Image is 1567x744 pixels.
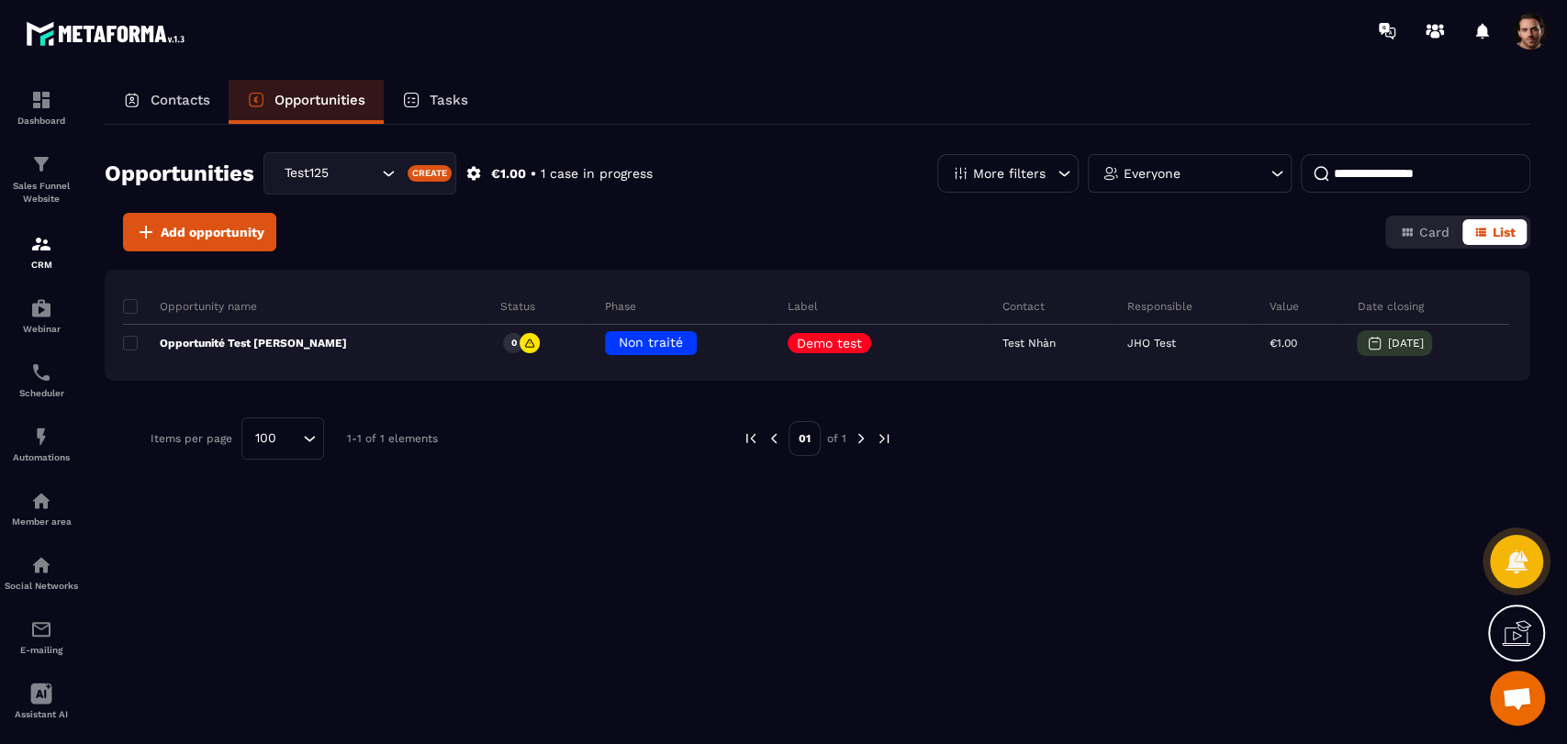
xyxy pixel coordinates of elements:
[5,709,78,719] p: Assistant AI
[280,163,344,183] span: Test125
[30,490,52,512] img: automations
[853,430,869,447] img: next
[5,388,78,398] p: Scheduler
[5,139,78,219] a: formationformationSales Funnel Website
[789,421,821,456] p: 01
[499,299,534,314] p: Status
[408,165,453,182] div: Create
[151,92,210,108] p: Contacts
[5,260,78,270] p: CRM
[30,153,52,175] img: formation
[30,89,52,111] img: formation
[1387,337,1423,350] p: [DATE]
[541,165,653,183] p: 1 case in progress
[229,80,384,124] a: Opportunities
[1462,219,1527,245] button: List
[344,163,377,183] input: Search for option
[5,645,78,655] p: E-mailing
[1270,337,1297,350] p: €1.00
[1490,671,1545,726] div: Mở cuộc trò chuyện
[1389,219,1461,245] button: Card
[30,554,52,576] img: social-network
[5,412,78,476] a: automationsautomationsAutomations
[5,605,78,669] a: emailemailE-mailing
[1126,299,1192,314] p: Responsible
[5,219,78,283] a: formationformationCRM
[123,213,276,251] button: Add opportunity
[123,336,347,350] p: Opportunité Test [PERSON_NAME]
[619,335,683,350] span: Non traité
[531,165,536,183] p: •
[5,476,78,540] a: automationsautomationsMember area
[5,669,78,733] a: Assistant AI
[30,426,52,448] img: automations
[5,452,78,462] p: Automations
[1270,299,1299,314] p: Value
[263,152,456,194] div: Search for option
[5,75,78,139] a: formationformationDashboard
[1124,167,1181,180] p: Everyone
[249,428,283,449] span: 100
[1493,225,1516,239] span: List
[5,348,78,412] a: schedulerschedulerScheduler
[5,324,78,334] p: Webinar
[161,223,264,241] span: Add opportunity
[30,618,52,640] img: email
[5,180,78,205] p: Sales Funnel Website
[1126,337,1175,350] p: JHO Test
[788,299,818,314] p: Label
[430,92,468,108] p: Tasks
[827,431,846,446] p: of 1
[5,116,78,126] p: Dashboard
[384,80,487,124] a: Tasks
[105,155,254,192] h2: Opportunities
[973,167,1046,180] p: More filters
[5,540,78,605] a: social-networksocial-networkSocial Networks
[510,337,516,350] p: 0
[491,165,526,183] p: €1.00
[105,80,229,124] a: Contacts
[283,428,298,449] input: Search for option
[151,432,232,445] p: Items per page
[241,417,324,460] div: Search for option
[766,430,782,447] img: prev
[274,92,365,108] p: Opportunities
[30,361,52,383] img: scheduler
[743,430,759,447] img: prev
[5,516,78,527] p: Member area
[30,233,52,255] img: formation
[5,283,78,348] a: automationsautomationsWebinar
[30,297,52,319] img: automations
[1357,299,1423,314] p: Date closing
[1419,225,1449,239] span: Card
[123,299,257,314] p: Opportunity name
[5,581,78,591] p: Social Networks
[26,17,191,50] img: logo
[876,430,892,447] img: next
[347,432,438,445] p: 1-1 of 1 elements
[605,299,636,314] p: Phase
[797,337,862,350] p: Demo test
[1002,299,1045,314] p: Contact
